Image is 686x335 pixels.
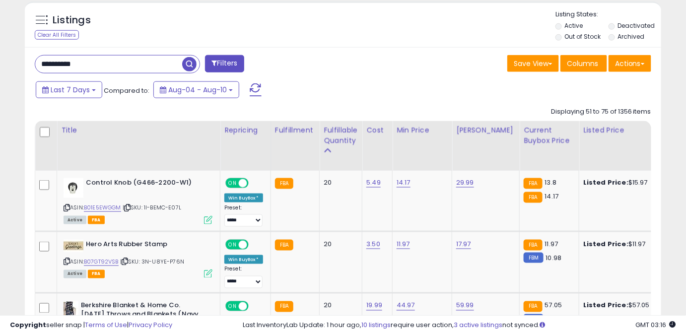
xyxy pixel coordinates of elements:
span: | SKU: 3N-U8YE-P76N [120,258,184,266]
span: Compared to: [104,86,149,95]
div: Preset: [224,266,263,288]
b: Listed Price: [583,301,628,310]
span: Columns [567,59,598,68]
span: 10.98 [546,253,562,263]
span: 14.17 [545,192,559,201]
small: FBA [524,301,542,312]
a: B01E5EWGGM [84,203,121,212]
span: ON [226,302,239,310]
span: FBA [88,216,105,224]
label: Archived [618,32,645,41]
a: 17.97 [456,239,471,249]
img: 319H4Nm8fML._SL40_.jpg [64,178,83,198]
div: $15.97 [583,178,666,187]
small: FBA [275,178,293,189]
div: Preset: [224,204,263,227]
b: Berkshire Blanket & Home Co. [DATE] Throws and Blankets (Navy - Pumpkin & Cactus, 60" x 70") [81,301,202,332]
a: 14.17 [397,178,411,188]
div: Displaying 51 to 75 of 1356 items [551,107,651,117]
div: Repricing [224,125,267,135]
a: 59.99 [456,301,474,311]
span: 57.05 [545,301,562,310]
span: 2025-08-18 03:16 GMT [636,320,676,330]
small: FBA [524,192,542,203]
div: Cost [366,125,388,135]
a: 29.99 [456,178,474,188]
button: Actions [609,55,651,72]
div: [PERSON_NAME] [456,125,515,135]
button: Columns [560,55,607,72]
button: Aug-04 - Aug-10 [153,81,239,98]
div: Last InventoryLab Update: 1 hour ago, require user action, not synced. [243,321,676,330]
a: 3 active listings [454,320,503,330]
a: Privacy Policy [129,320,172,330]
img: 41fEvCZUk7L._SL40_.jpg [64,301,78,321]
small: FBA [275,301,293,312]
a: 11.97 [397,239,410,249]
b: Hero Arts Rubber Stamp [86,240,206,252]
button: Filters [205,55,244,72]
b: Listed Price: [583,178,628,187]
a: 5.49 [366,178,381,188]
span: | SKU: 1I-BEMC-E07L [123,203,181,211]
div: Fulfillable Quantity [324,125,358,146]
span: All listings currently available for purchase on Amazon [64,216,86,224]
span: 13.8 [545,178,557,187]
div: Listed Price [583,125,669,135]
div: seller snap | | [10,321,172,330]
b: Control Knob (G466-2200-W1) [86,178,206,190]
a: Terms of Use [85,320,127,330]
div: Win BuyBox * [224,194,263,202]
span: Aug-04 - Aug-10 [168,85,227,95]
label: Active [564,21,583,30]
label: Out of Stock [564,32,601,41]
small: FBM [524,253,543,263]
div: ASIN: [64,240,212,277]
label: Deactivated [618,21,655,30]
div: Title [61,125,216,135]
span: Last 7 Days [51,85,90,95]
div: Current Buybox Price [524,125,575,146]
p: Listing States: [555,10,661,19]
div: Clear All Filters [35,30,79,40]
a: 44.97 [397,301,415,311]
small: FBA [275,240,293,251]
a: 10 listings [362,320,391,330]
div: Win BuyBox * [224,255,263,264]
span: All listings currently available for purchase on Amazon [64,270,86,278]
a: B07GT92VSB [84,258,119,266]
div: $57.05 [583,301,666,310]
div: Min Price [397,125,448,135]
span: 11.97 [545,239,558,249]
h5: Listings [53,13,91,27]
span: OFF [247,240,263,249]
a: 3.50 [366,239,380,249]
small: FBA [524,240,542,251]
b: Listed Price: [583,239,628,249]
div: 20 [324,240,354,249]
img: 41ewBtfg5zL._SL40_.jpg [64,240,83,252]
button: Last 7 Days [36,81,102,98]
strong: Copyright [10,320,46,330]
div: ASIN: [64,178,212,223]
span: FBA [88,270,105,278]
a: 19.99 [366,301,382,311]
button: Save View [507,55,559,72]
div: Fulfillment [275,125,315,135]
small: FBA [524,178,542,189]
div: 20 [324,301,354,310]
span: ON [226,179,239,188]
div: $11.97 [583,240,666,249]
span: ON [226,240,239,249]
div: 20 [324,178,354,187]
span: OFF [247,179,263,188]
